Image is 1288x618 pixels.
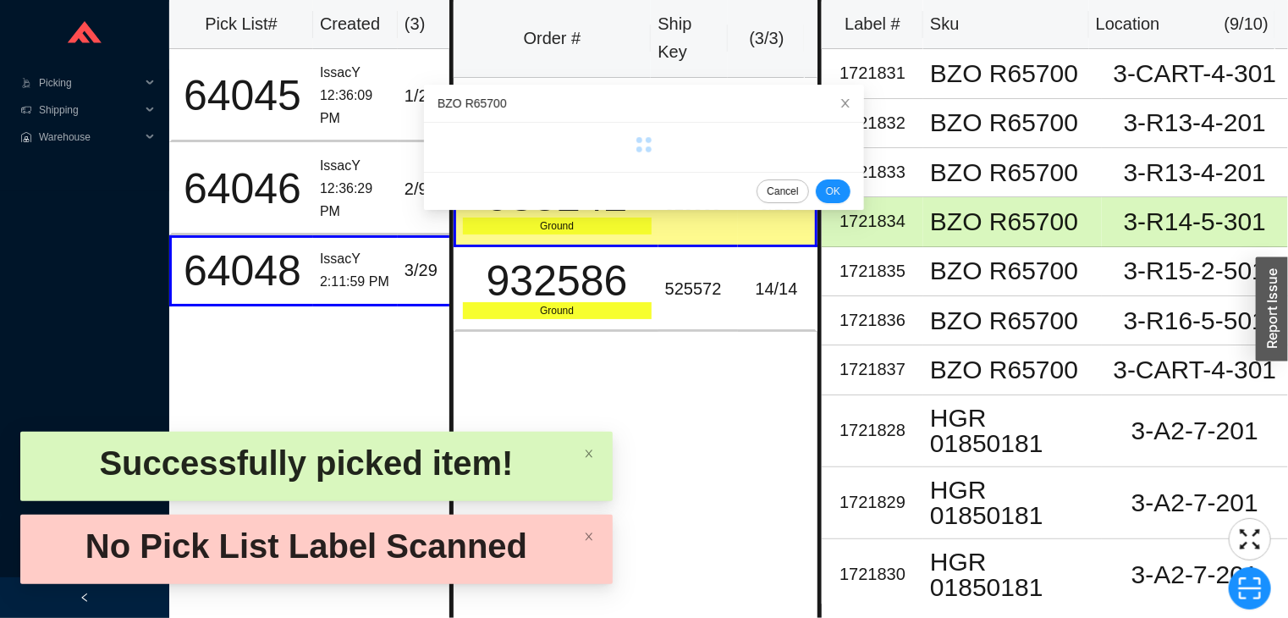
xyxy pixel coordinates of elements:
[930,477,1095,528] div: HGR 01850181
[1109,209,1281,235] div: 3-R14-5-301
[745,275,808,303] div: 14 / 14
[930,160,1095,185] div: BZO R65700
[930,357,1095,383] div: BZO R65700
[828,306,916,334] div: 1721836
[1109,61,1281,86] div: 3-CART-4-301
[320,178,391,223] div: 12:36:29 PM
[930,61,1095,86] div: BZO R65700
[1229,518,1271,560] button: fullscreen
[34,442,579,484] div: Successfully picked item!
[584,449,594,459] span: close
[827,85,864,122] button: Close
[320,248,391,271] div: IssacY
[39,124,140,151] span: Warehouse
[438,94,850,113] div: BZO R65700
[828,356,916,383] div: 1721837
[930,406,1095,456] div: HGR 01850181
[828,417,916,444] div: 1721828
[1109,418,1281,444] div: 3-A2-7-201
[930,308,1095,334] div: BZO R65700
[828,59,916,87] div: 1721831
[828,207,916,235] div: 1721834
[828,560,916,588] div: 1721830
[930,110,1095,135] div: BZO R65700
[816,179,850,203] button: OK
[828,488,916,516] div: 1721829
[34,525,579,567] div: No Pick List Label Scanned
[930,549,1095,600] div: HGR 01850181
[405,10,459,38] div: ( 3 )
[320,271,391,294] div: 2:11:59 PM
[320,62,391,85] div: IssacY
[1109,110,1281,135] div: 3-R13-4-201
[584,532,594,542] span: close
[39,97,140,124] span: Shipping
[405,257,456,284] div: 3 / 29
[1229,567,1271,610] button: scan
[179,250,306,292] div: 64048
[1109,357,1281,383] div: 3-CART-4-301
[828,257,916,285] div: 1721835
[930,209,1095,235] div: BZO R65700
[826,183,840,200] span: OK
[405,82,456,110] div: 1 / 21
[463,302,652,319] div: Ground
[179,74,306,117] div: 64045
[320,155,391,178] div: IssacY
[463,218,652,235] div: Ground
[1109,160,1281,185] div: 3-R13-4-201
[1109,490,1281,516] div: 3-A2-7-201
[1109,308,1281,334] div: 3-R16-5-501
[839,97,851,109] span: close
[179,168,306,210] div: 64046
[405,175,456,203] div: 2 / 9
[463,260,652,302] div: 932586
[1230,527,1270,552] span: fullscreen
[39,69,140,97] span: Picking
[1096,10,1160,38] div: Location
[1230,576,1270,601] span: scan
[828,109,916,137] div: 1721832
[828,158,916,186] div: 1721833
[1109,258,1281,284] div: 3-R15-2-501
[735,25,798,52] div: ( 3 / 3 )
[1225,10,1269,38] div: ( 9 / 10 )
[320,85,391,130] div: 12:36:09 PM
[665,275,731,303] div: 525572
[1109,562,1281,588] div: 3-A2-7-201
[757,179,808,203] button: Cancel
[767,183,798,200] span: Cancel
[930,258,1095,284] div: BZO R65700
